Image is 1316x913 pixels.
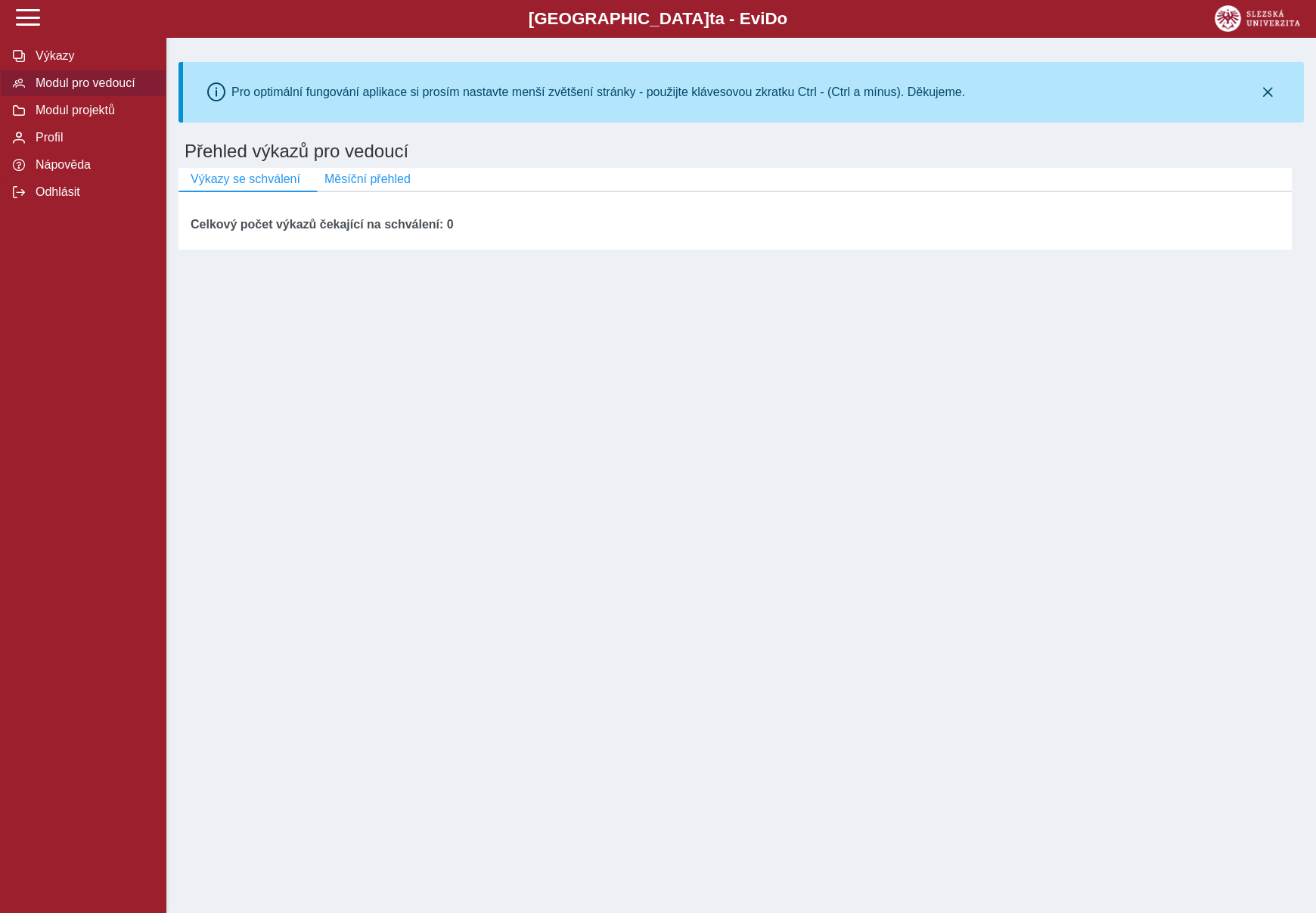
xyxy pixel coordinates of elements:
span: Modul pro vedoucí [31,76,154,90]
span: o [777,9,788,28]
span: Modul projektů [31,104,154,117]
span: Odhlásit [31,185,154,199]
img: logo_web_su.png [1215,5,1300,32]
button: Měsíční přehled [312,168,423,191]
span: Nápověda [31,158,154,172]
button: Výkazy se schválení [178,168,312,191]
span: t [709,9,715,28]
span: D [765,9,777,28]
h1: Přehled výkazů pro vedoucí [178,135,1304,168]
b: [GEOGRAPHIC_DATA] a - Evi [45,9,1271,29]
span: Profil [31,131,154,144]
span: Výkazy [31,49,154,63]
div: Pro optimální fungování aplikace si prosím nastavte menší zvětšení stránky - použijte klávesovou ... [231,85,965,99]
span: Výkazy se schválení [191,172,300,186]
span: Měsíční přehled [324,172,411,186]
b: Celkový počet výkazů čekající na schválení: 0 [191,218,454,231]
